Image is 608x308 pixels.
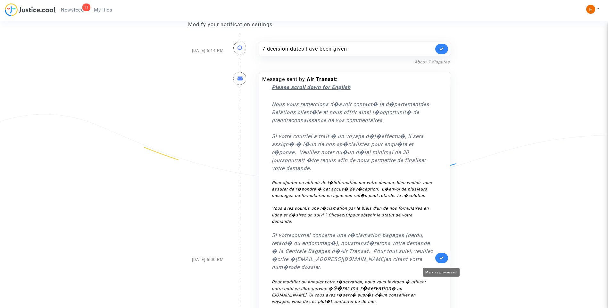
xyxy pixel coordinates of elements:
[272,279,434,305] div: Pour modifier ou annuler votre r�servation, nous vous invitons � utiliser notre outil en libre-se...
[153,35,229,66] div: [DATE] 5:14 PM
[272,180,434,199] div: Pour ajouter ou obtenir de l�information sur votre dossier, bien vouloir vous assurer de r�pondre...
[307,76,336,82] b: Air Transat
[272,205,434,225] div: Vous avez soumis une r�clamation par le biais d'un de nos formulaires en ligne et d�sirez un suiv...
[272,256,422,270] span: n citant votre num�rode dossier.
[61,7,84,13] span: Newsfeed
[344,212,350,218] a: ici
[586,5,595,14] img: ACg8ocIeiFvHKe4dA5oeRFd_CiCnuxWUEc1A2wYhRJE3TTWt=s96-c
[262,45,434,53] div: 7 decision dates have been given
[82,4,90,11] div: 11
[272,84,351,90] u: Please scroll down for English
[414,60,450,64] a: About 7 disputes
[272,101,429,123] span: Nous vous remercions d�avoir contact� le d�partementdes Relations client�le et nous offrir ainsi ...
[94,7,112,13] span: My files
[333,285,391,291] a: G�rer ma r�servation
[296,256,385,262] a: [EMAIL_ADDRESS][DOMAIN_NAME]
[5,3,56,16] img: jc-logo.svg
[272,231,434,271] p: Si votrecourriel concerne une r�clamation bagages (perdu, retard� ou endommag�), noustransf�reron...
[56,5,89,15] a: 11Newsfeed
[89,5,117,15] a: My files
[272,133,426,171] span: Si votre courriel a trait � un voyage d�j�effectu�, il sera assign� � l�un de nos sp�cialistes po...
[188,21,272,28] a: Modify your notification settings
